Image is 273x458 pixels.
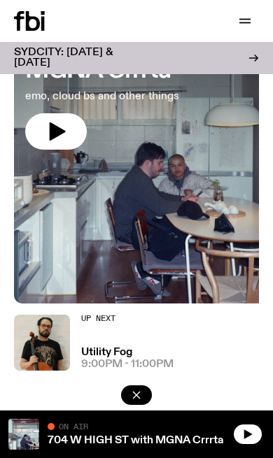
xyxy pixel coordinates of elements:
[8,419,39,450] img: Pat sits at a dining table with his profile facing the camera. Rhea sits to his left facing the c...
[48,435,223,446] a: 704 W HIGH ST with MGNA Crrrta
[25,88,249,105] p: emo, cloud bs and other things
[14,48,131,69] h3: SYDCITY: [DATE] & [DATE]
[25,37,249,83] h3: 704 W HIGH ST with MGNA Crrrta
[81,359,174,370] span: 9:00pm - 11:00pm
[81,315,174,322] h2: Up Next
[14,315,70,371] img: Peter holds a cello, wearing a black graphic tee and glasses. He looks directly at the camera aga...
[59,422,88,431] span: On Air
[81,348,132,358] a: Utility Fog
[25,5,249,150] a: 704 W HIGH ST with MGNA Crrrtaemo, cloud bs and other things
